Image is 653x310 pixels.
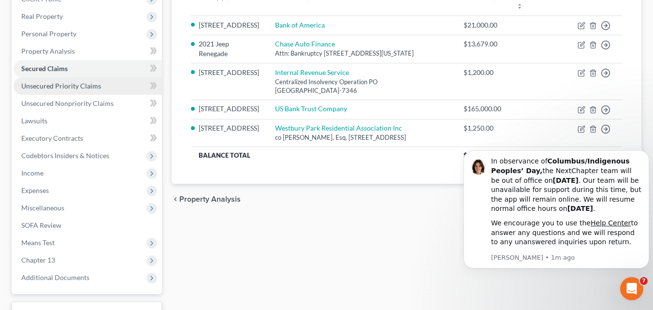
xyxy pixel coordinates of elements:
[14,43,162,60] a: Property Analysis
[21,30,76,38] span: Personal Property
[620,277,643,300] iframe: Intercom live chat
[275,133,448,142] div: co [PERSON_NAME], Esq. [STREET_ADDRESS]
[199,20,260,30] li: [STREET_ADDRESS]
[464,39,501,49] div: $13,679.00
[275,21,325,29] a: Bank of America
[199,68,260,77] li: [STREET_ADDRESS]
[14,77,162,95] a: Unsecured Priority Claims
[14,112,162,130] a: Lawsuits
[21,134,83,142] span: Executory Contracts
[172,195,179,203] i: chevron_left
[275,40,335,48] a: Chase Auto Finance
[21,82,101,90] span: Unsecured Priority Claims
[464,20,501,30] div: $21,000.00
[191,147,456,164] th: Balance Total
[275,104,347,113] a: US Bank Trust Company
[199,123,260,133] li: [STREET_ADDRESS]
[464,68,501,77] div: $1,200.00
[21,169,44,177] span: Income
[275,124,402,132] a: Westbury Park Residential Association Inc
[21,238,55,247] span: Means Test
[199,104,260,114] li: [STREET_ADDRESS]
[464,104,501,114] div: $165,000.00
[21,273,89,281] span: Additional Documents
[275,77,448,95] div: Centralized Insolvency Operation PO [GEOGRAPHIC_DATA]-7346
[14,217,162,234] a: SOFA Review
[21,186,49,194] span: Expenses
[21,64,68,73] span: Secured Claims
[14,95,162,112] a: Unsecured Nonpriority Claims
[14,60,162,77] a: Secured Claims
[172,195,241,203] button: chevron_left Property Analysis
[275,68,349,76] a: Internal Revenue Service
[275,49,448,58] div: Attn: Bankruptcy [STREET_ADDRESS][US_STATE]
[21,256,55,264] span: Chapter 13
[640,277,648,285] span: 7
[21,99,114,107] span: Unsecured Nonpriority Claims
[21,117,47,125] span: Lawsuits
[21,151,109,160] span: Codebtors Insiders & Notices
[179,195,241,203] span: Property Analysis
[21,221,61,229] span: SOFA Review
[460,138,653,305] iframe: Intercom notifications message
[21,12,63,20] span: Real Property
[517,3,522,9] i: unfold_more
[14,130,162,147] a: Executory Contracts
[21,47,75,55] span: Property Analysis
[199,39,260,59] li: 2021 Jeep Renegade
[464,123,501,133] div: $1,250.00
[21,204,64,212] span: Miscellaneous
